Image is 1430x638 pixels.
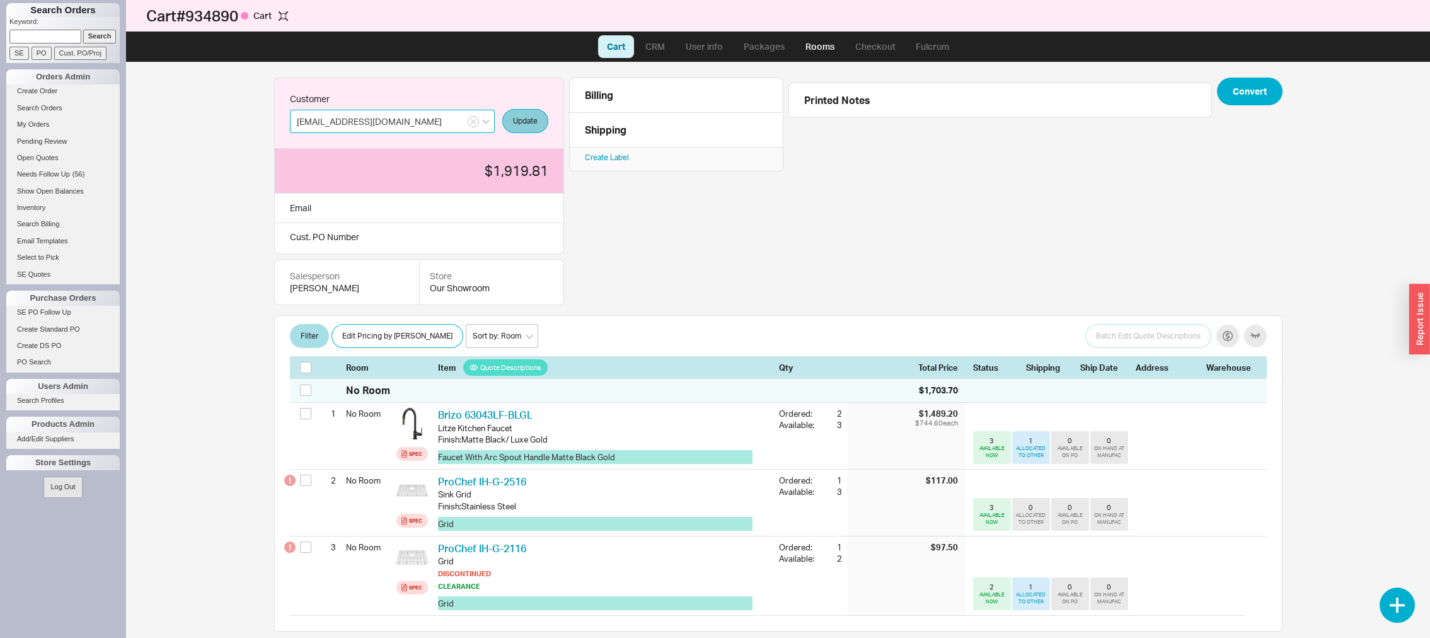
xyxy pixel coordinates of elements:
div: Warehouse [1206,362,1257,373]
div: 3 [320,536,336,558]
div: Room [346,362,391,373]
div: 1 [819,475,842,486]
button: Update [502,109,548,133]
div: $744.60 each [915,419,958,427]
a: Create DS PO [6,339,120,352]
a: Spec [396,581,428,594]
input: PO [32,47,52,60]
a: Inventory [6,201,120,214]
a: Select to Pick [6,251,120,264]
div: 1 [320,403,336,424]
div: Spec [409,449,422,459]
div: AVAILABLE NOW [976,445,1008,459]
button: Log Out [43,477,82,497]
a: CRM [637,35,674,58]
div: 3 [829,486,842,497]
div: $97.50 [931,542,958,553]
span: Cart [253,10,274,21]
a: Cart [598,35,634,58]
div: 0 [1107,503,1111,512]
a: Show Open Balances [6,185,120,198]
button: Faucet With Arc Spout Handle Matte Black Gold [438,450,752,464]
div: AVAILABLE NOW [976,512,1008,526]
div: 3 [989,503,994,512]
div: 0 [1029,503,1033,512]
div: Printed Notes [804,93,1196,107]
div: Qty [779,362,842,373]
a: Create Order [6,84,120,98]
p: Keyword: [9,17,120,30]
input: Search by email, name or phone [290,110,495,133]
a: Fulcrum [907,35,959,58]
h1: Cart # 934890 [146,7,729,25]
a: Pending Review [6,135,120,148]
div: Our Showroom [430,282,553,294]
div: ON HAND AT MANUFAC [1093,445,1126,459]
h1: Search Orders [6,3,120,17]
a: Packages [735,35,794,58]
img: ih-g-2516_1_tokerj [396,475,428,506]
div: Available: [779,486,819,497]
a: Rooms [797,35,844,58]
img: IH-G-2116_filkor [396,542,428,573]
a: Spec [396,514,428,528]
div: 0 [1068,436,1072,445]
div: Users Admin [6,379,120,394]
div: Available: [779,419,819,431]
button: Filter [290,324,329,348]
span: Update [513,113,538,129]
div: AVAILABLE ON PO [1054,512,1087,526]
div: Ordered: [779,542,819,553]
div: ALLOCATED TO OTHER [1015,445,1047,459]
div: Purchase Orders [6,291,120,306]
button: Batch Edit Quote Descriptions [1085,324,1211,348]
div: Finish : Matte Black/ Luxe Gold [438,434,769,445]
div: ALLOCATED TO OTHER [1015,591,1047,605]
svg: open menu [482,119,490,124]
div: 1 [1029,436,1033,445]
div: CLEARANCE [438,582,769,591]
div: $1,919.81 [290,164,548,178]
span: Batch Edit Quote Descriptions [1096,328,1201,344]
a: Needs Follow Up(56) [6,168,120,181]
span: Convert [1233,84,1267,99]
div: [PERSON_NAME] [290,282,404,294]
div: Status [973,362,1018,373]
button: Grid [438,517,752,531]
a: Open Quotes [6,151,120,165]
div: Item [438,362,774,373]
div: Salesperson [290,270,404,282]
div: Litze Kitchen Faucet [438,422,769,434]
div: Orders Admin [6,69,120,84]
div: AVAILABLE NOW [976,591,1008,605]
div: 2 [819,408,842,419]
div: $117.00 [926,475,958,486]
span: ( 56 ) [72,170,85,178]
span: Customer [290,93,330,104]
div: AVAILABLE ON PO [1054,591,1087,605]
div: 0 [1107,436,1111,445]
div: Grid [438,555,769,567]
div: Shipping [585,123,635,137]
a: ProChef IH-G-2516 [438,475,526,488]
div: DISCONTINUED [438,569,769,579]
div: Sink Grid [438,489,769,500]
div: 3 [829,419,842,431]
input: Search [83,30,117,43]
div: Address [1136,362,1199,373]
div: No Room [346,383,390,397]
div: Total Price [918,362,966,373]
div: Products Admin [6,417,120,432]
span: Pending Review [17,137,67,145]
a: PO Search [6,356,120,369]
div: No Room [346,403,391,424]
div: 0 [1068,583,1072,591]
a: Create Standard PO [6,323,120,336]
div: Finish : Stainless Steel [438,501,769,512]
div: Email [290,201,311,215]
div: 0 [1107,583,1111,591]
div: No Room [346,536,391,558]
span: Edit Pricing by [PERSON_NAME] [342,328,453,344]
div: Billing [585,88,635,102]
button: Convert [1217,78,1283,105]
